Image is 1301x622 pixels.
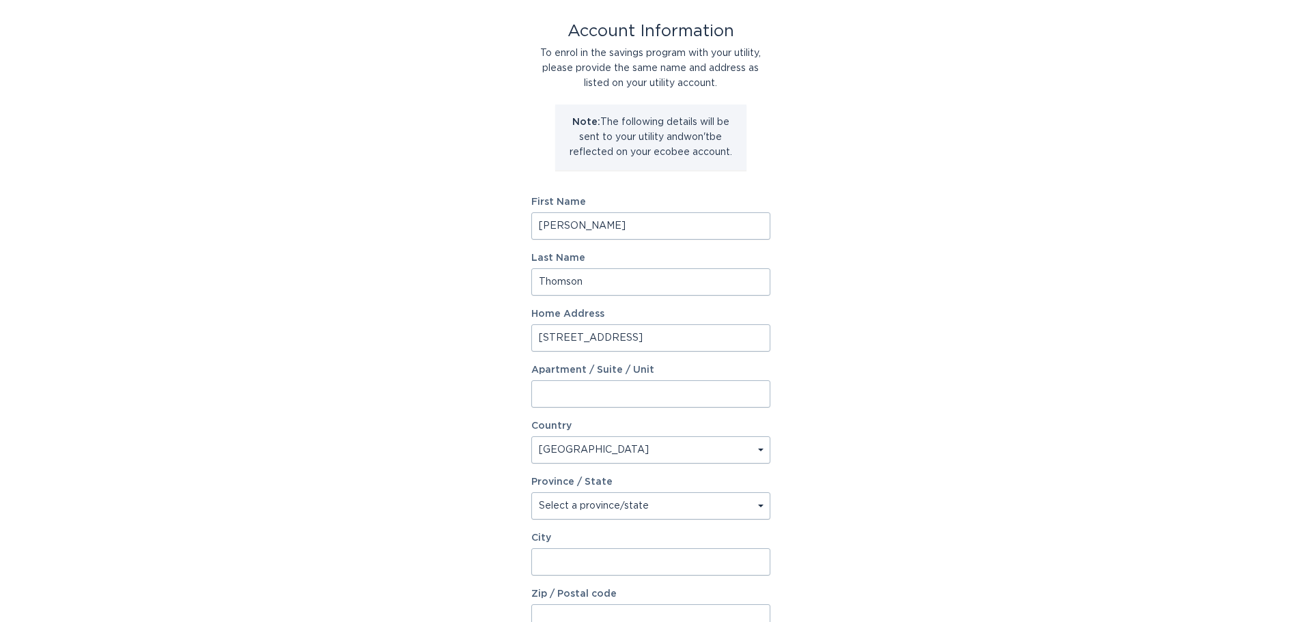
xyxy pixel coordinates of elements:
[531,197,770,207] label: First Name
[531,421,572,431] label: Country
[531,253,770,263] label: Last Name
[531,589,770,599] label: Zip / Postal code
[531,46,770,91] div: To enrol in the savings program with your utility, please provide the same name and address as li...
[572,117,600,127] strong: Note:
[531,24,770,39] div: Account Information
[565,115,736,160] p: The following details will be sent to your utility and won't be reflected on your ecobee account.
[531,365,770,375] label: Apartment / Suite / Unit
[531,477,613,487] label: Province / State
[531,533,770,543] label: City
[531,309,770,319] label: Home Address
